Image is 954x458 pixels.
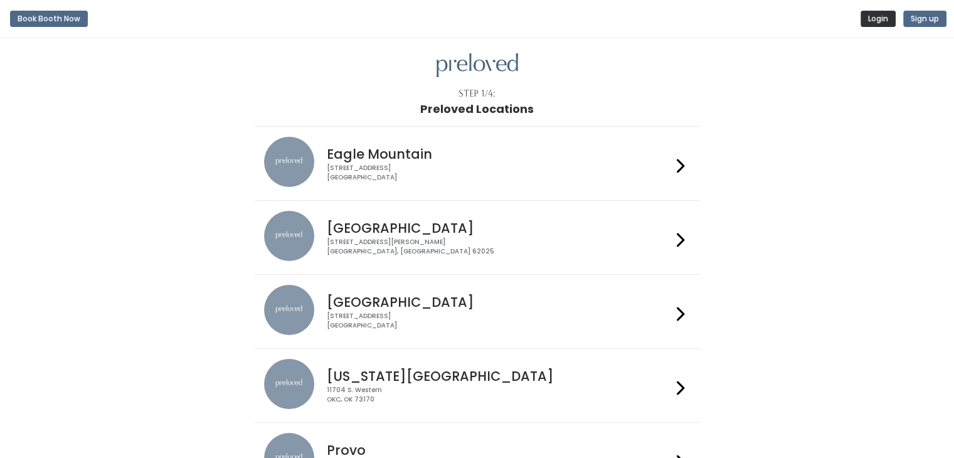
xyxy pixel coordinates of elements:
img: preloved location [264,211,314,261]
a: preloved location [GEOGRAPHIC_DATA] [STREET_ADDRESS][GEOGRAPHIC_DATA] [264,285,690,338]
img: preloved logo [437,53,518,78]
button: Login [861,11,896,27]
img: preloved location [264,285,314,335]
a: preloved location [US_STATE][GEOGRAPHIC_DATA] 11704 S. WesternOKC, OK 73170 [264,359,690,412]
button: Book Booth Now [10,11,88,27]
button: Sign up [903,11,946,27]
a: preloved location Eagle Mountain [STREET_ADDRESS][GEOGRAPHIC_DATA] [264,137,690,190]
div: [STREET_ADDRESS][PERSON_NAME] [GEOGRAPHIC_DATA], [GEOGRAPHIC_DATA] 62025 [327,238,672,256]
h4: [US_STATE][GEOGRAPHIC_DATA] [327,369,672,383]
img: preloved location [264,359,314,409]
h1: Preloved Locations [420,103,534,115]
h4: [GEOGRAPHIC_DATA] [327,221,672,235]
div: 11704 S. Western OKC, OK 73170 [327,386,672,404]
div: [STREET_ADDRESS] [GEOGRAPHIC_DATA] [327,312,672,330]
div: [STREET_ADDRESS] [GEOGRAPHIC_DATA] [327,164,672,182]
a: Book Booth Now [10,5,88,33]
h4: [GEOGRAPHIC_DATA] [327,295,672,309]
a: preloved location [GEOGRAPHIC_DATA] [STREET_ADDRESS][PERSON_NAME][GEOGRAPHIC_DATA], [GEOGRAPHIC_D... [264,211,690,264]
img: preloved location [264,137,314,187]
h4: Provo [327,443,672,457]
div: Step 1/4: [458,87,496,100]
h4: Eagle Mountain [327,147,672,161]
